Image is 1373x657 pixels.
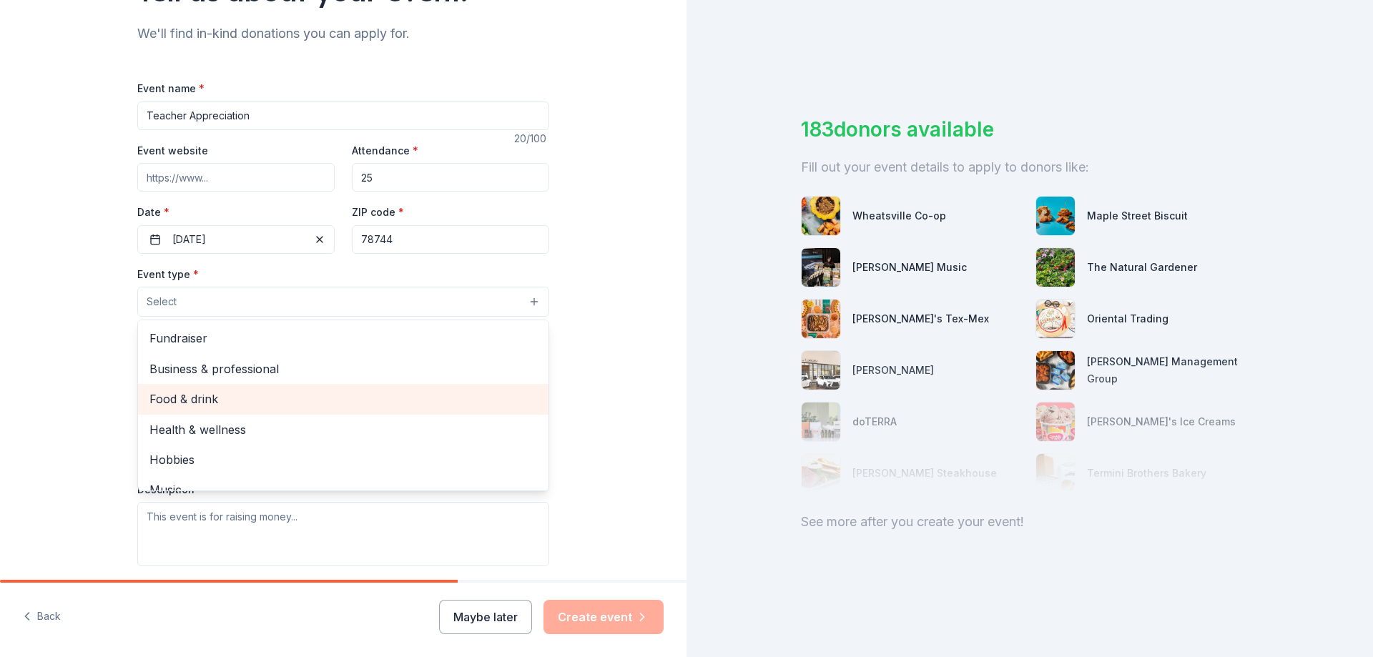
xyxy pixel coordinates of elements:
[149,329,537,347] span: Fundraiser
[137,320,549,491] div: Select
[149,480,537,499] span: Music
[149,450,537,469] span: Hobbies
[149,360,537,378] span: Business & professional
[149,390,537,408] span: Food & drink
[149,420,537,439] span: Health & wellness
[137,287,549,317] button: Select
[147,293,177,310] span: Select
